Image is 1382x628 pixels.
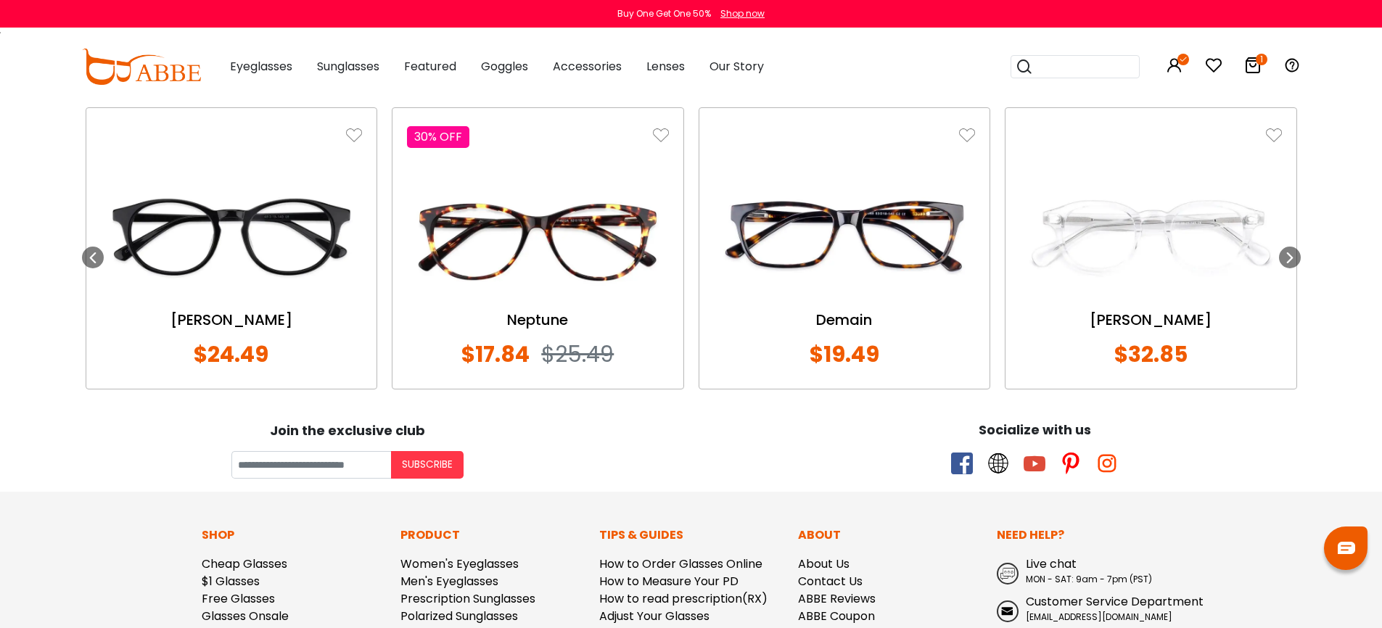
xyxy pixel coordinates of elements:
[1026,555,1077,572] span: Live chat
[400,590,535,607] a: Prescription Sunglasses
[11,418,684,440] div: Join the exclusive club
[461,339,530,370] span: $17.84
[194,339,268,370] span: $24.49
[202,526,386,544] p: Shop
[407,126,469,148] div: 30% OFF
[1096,453,1118,474] span: instagram
[553,58,622,75] span: Accessories
[798,590,876,607] a: ABBE Reviews
[1020,309,1282,331] a: [PERSON_NAME]
[1026,573,1152,585] span: MON - SAT: 9am - 7pm (PST)
[1060,453,1082,474] span: pinterest
[1338,542,1355,554] img: chat
[1024,453,1045,474] span: youtube
[997,555,1181,586] a: Live chat MON - SAT: 9am - 7pm (PST)
[1244,59,1262,76] a: 1
[541,339,614,370] span: $25.49
[407,309,669,331] a: Neptune
[404,58,456,75] span: Featured
[709,58,764,75] span: Our Story
[230,58,292,75] span: Eyeglasses
[798,555,850,572] a: About Us
[1026,593,1204,610] span: Customer Service Department
[810,339,879,370] span: $19.49
[101,309,363,331] a: [PERSON_NAME]
[714,309,976,331] a: Demain
[951,453,973,474] span: facebook
[798,573,863,590] a: Contact Us
[400,608,518,624] a: Polarized Sunglasses
[713,7,765,20] a: Shop now
[699,420,1372,439] div: Socialize with us
[720,7,765,20] div: Shop now
[1256,54,1267,65] i: 1
[101,171,363,302] img: Holly Grove
[391,451,464,479] button: Subscribe
[997,593,1181,624] a: Customer Service Department [EMAIL_ADDRESS][DOMAIN_NAME]
[617,7,711,20] div: Buy One Get One 50%
[407,171,669,302] img: Neptune
[987,453,1009,474] span: twitter
[959,128,975,144] img: like
[599,590,768,607] a: How to read prescription(RX)
[599,526,783,544] p: Tips & Guides
[202,555,287,572] a: Cheap Glasses
[82,49,201,85] img: abbeglasses.com
[599,573,739,590] a: How to Measure Your PD
[653,128,669,144] img: like
[231,451,391,479] input: Your email
[481,58,528,75] span: Goggles
[599,608,709,624] a: Adjust Your Glasses
[346,128,362,144] img: like
[599,555,762,572] a: How to Order Glasses Online
[1020,171,1282,302] img: Crist
[798,608,875,624] a: ABBE Coupon
[798,526,982,544] p: About
[202,590,275,607] a: Free Glasses
[714,171,976,302] img: Demain
[317,58,379,75] span: Sunglasses
[400,573,498,590] a: Men's Eyeglasses
[202,573,260,590] a: $1 Glasses
[400,526,585,544] p: Product
[997,526,1181,544] p: Need Help?
[646,58,685,75] span: Lenses
[400,555,519,572] a: Women's Eyeglasses
[1114,339,1188,370] span: $32.85
[202,608,289,624] a: Glasses Onsale
[1266,128,1282,144] img: like
[1026,611,1172,623] span: [EMAIL_ADDRESS][DOMAIN_NAME]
